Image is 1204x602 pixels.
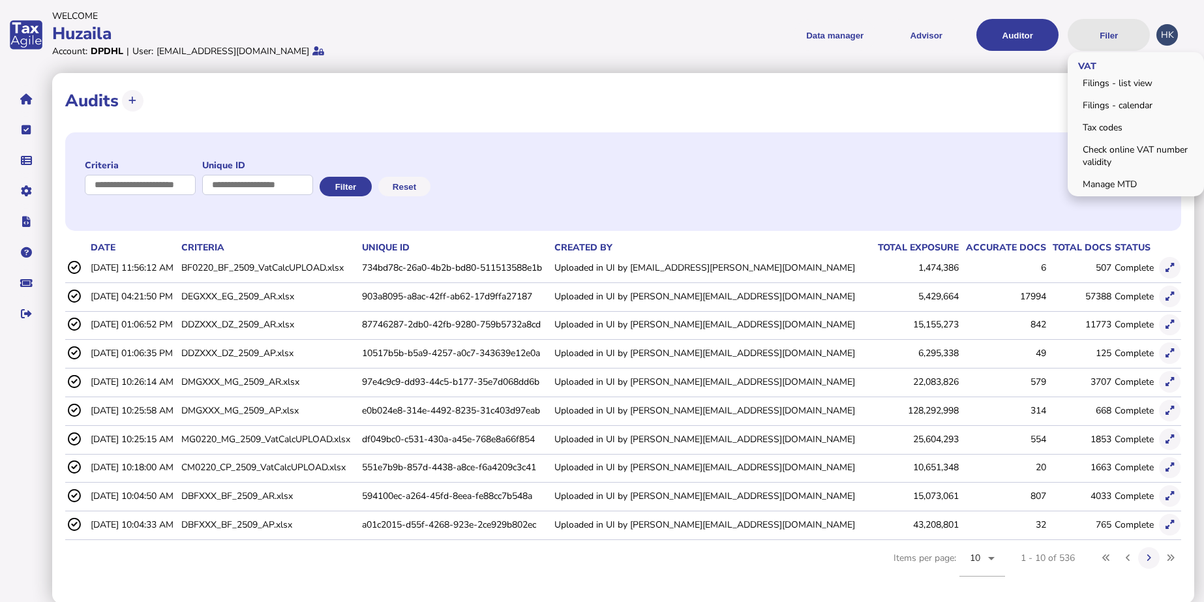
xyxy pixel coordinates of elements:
td: 842 [959,311,1047,338]
td: CM0220_CP_2509_VatCalcUPLOAD.xlsx [179,454,359,481]
span: 10 [970,552,981,564]
td: df049bc0-c531-430a-a45e-768e8a66f854 [359,425,552,452]
td: Complete [1112,282,1156,309]
button: Show in modal [1159,371,1181,393]
td: Complete [1112,483,1156,509]
td: Uploaded in UI by [PERSON_NAME][EMAIL_ADDRESS][DOMAIN_NAME] [552,425,871,452]
td: DMGXXX_MG_2509_AR.xlsx [179,369,359,395]
td: 97e4c9c9-dd93-44c5-b177-35e7d068dd6b [359,369,552,395]
a: Tax codes [1070,117,1202,138]
button: Show in modal [1159,314,1181,336]
mat-form-field: Change page size [959,540,1005,591]
button: Home [12,85,40,113]
td: 57388 [1047,282,1112,309]
button: Show in modal [1159,485,1181,507]
td: Uploaded in UI by [PERSON_NAME][EMAIL_ADDRESS][DOMAIN_NAME] [552,369,871,395]
th: accurate docs [959,241,1047,254]
td: 5,429,664 [871,282,959,309]
button: Show in modal [1159,429,1181,450]
div: Welcome [52,10,598,22]
td: Uploaded in UI by [PERSON_NAME][EMAIL_ADDRESS][DOMAIN_NAME] [552,511,871,538]
td: a01c2015-d55f-4268-923e-2ce929b802ec [359,511,552,538]
td: 20 [959,454,1047,481]
div: Huzaila [52,22,598,45]
button: Auditor [976,19,1059,51]
div: User: [132,45,153,57]
td: 903a8095-a8ac-42ff-ab62-17d9ffa27187 [359,282,552,309]
div: Items per page: [894,540,1005,591]
td: Complete [1112,511,1156,538]
td: [DATE] 10:04:33 AM [88,511,179,538]
td: Uploaded in UI by [PERSON_NAME][EMAIL_ADDRESS][DOMAIN_NAME] [552,454,871,481]
a: Check online VAT number validity [1070,140,1202,172]
td: DMGXXX_MG_2509_AP.xlsx [179,397,359,423]
td: Complete [1112,454,1156,481]
td: Uploaded in UI by [PERSON_NAME][EMAIL_ADDRESS][DOMAIN_NAME] [552,282,871,309]
th: Created by [552,241,871,254]
td: Uploaded in UI by [EMAIL_ADDRESS][PERSON_NAME][DOMAIN_NAME] [552,254,871,281]
td: [DATE] 11:56:12 AM [88,254,179,281]
th: date [88,241,179,254]
td: 554 [959,425,1047,452]
td: 6,295,338 [871,340,959,367]
div: Profile settings [1156,24,1178,46]
button: Shows a dropdown of VAT Advisor options [885,19,967,51]
th: Criteria [179,241,359,254]
td: DDZXXX_DZ_2509_AR.xlsx [179,311,359,338]
td: Complete [1112,397,1156,423]
button: Data manager [12,147,40,174]
td: MG0220_MG_2509_VatCalcUPLOAD.xlsx [179,425,359,452]
menu: navigate products [605,19,1151,51]
th: Unique id [359,241,552,254]
button: Filer [1068,19,1150,51]
button: Show in modal [1159,457,1181,479]
td: DBFXXX_BF_2509_AR.xlsx [179,483,359,509]
button: Filter [320,177,372,196]
button: Last page [1160,547,1181,569]
td: Complete [1112,311,1156,338]
td: 128,292,998 [871,397,959,423]
a: Filings - calendar [1070,95,1202,115]
td: [DATE] 10:18:00 AM [88,454,179,481]
td: 15,073,061 [871,483,959,509]
button: Raise a support ticket [12,269,40,297]
td: [DATE] 10:25:58 AM [88,397,179,423]
button: Previous page [1117,547,1139,569]
label: Unique ID [202,159,313,172]
td: 1,474,386 [871,254,959,281]
button: Developer hub links [12,208,40,235]
i: Protected by 2-step verification [312,46,324,55]
button: Show in modal [1159,257,1181,278]
td: 87746287-2db0-42fb-9280-759b5732a8cd [359,311,552,338]
button: First page [1096,547,1117,569]
th: status [1112,241,1156,254]
td: 15,155,273 [871,311,959,338]
th: total docs [1047,241,1112,254]
label: Criteria [85,159,196,172]
td: 1663 [1047,454,1112,481]
td: 17994 [959,282,1047,309]
td: 507 [1047,254,1112,281]
td: [DATE] 10:25:15 AM [88,425,179,452]
button: Show in modal [1159,286,1181,307]
td: 22,083,826 [871,369,959,395]
td: Complete [1112,340,1156,367]
td: 32 [959,511,1047,538]
td: Uploaded in UI by [PERSON_NAME][EMAIL_ADDRESS][DOMAIN_NAME] [552,483,871,509]
span: VAT [1068,50,1103,80]
td: 314 [959,397,1047,423]
td: 765 [1047,511,1112,538]
button: Sign out [12,300,40,327]
td: 43,208,801 [871,511,959,538]
td: DEGXXX_EG_2509_AR.xlsx [179,282,359,309]
td: 11773 [1047,311,1112,338]
td: Complete [1112,425,1156,452]
td: [DATE] 01:06:52 PM [88,311,179,338]
a: Manage MTD [1070,174,1202,194]
td: [DATE] 04:21:50 PM [88,282,179,309]
th: total exposure [871,241,959,254]
td: Complete [1112,254,1156,281]
div: DPDHL [91,45,123,57]
td: 734bd78c-26a0-4b2b-bd80-511513588e1b [359,254,552,281]
td: 1853 [1047,425,1112,452]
